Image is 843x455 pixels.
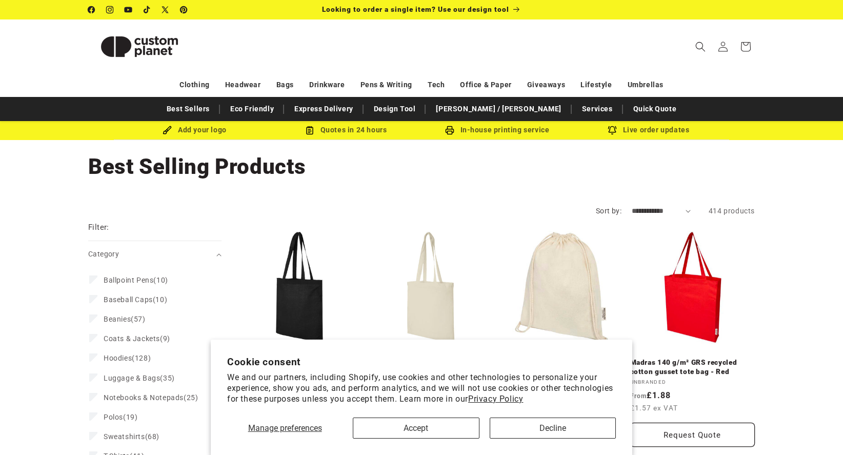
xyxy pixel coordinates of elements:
span: Looking to order a single item? Use our design tool [322,5,509,13]
button: Accept [353,418,479,439]
a: Madras 140 g/m² GRS recycled cotton gusset tote bag - Red [630,358,755,376]
a: Design Tool [369,100,421,118]
span: (19) [104,412,137,422]
a: Giveaways [527,76,565,94]
a: Eco Friendly [225,100,279,118]
span: Baseball Caps [104,295,153,304]
span: (25) [104,393,198,402]
a: Umbrellas [628,76,664,94]
span: Polos [104,413,123,421]
a: Drinkware [309,76,345,94]
a: Tech [428,76,445,94]
a: Custom Planet [85,19,195,73]
p: We and our partners, including Shopify, use cookies and other technologies to personalize your ex... [227,372,616,404]
span: Sweatshirts [104,432,145,441]
div: Live order updates [573,124,724,136]
a: Pens & Writing [360,76,412,94]
span: (128) [104,353,151,363]
button: Request Quote [630,423,755,447]
div: Add your logo [119,124,270,136]
a: Clothing [179,76,210,94]
summary: Search [689,35,712,58]
img: Order Updates Icon [305,126,314,135]
a: Headwear [225,76,261,94]
img: Brush Icon [163,126,172,135]
button: Manage preferences [227,418,343,439]
label: Sort by: [596,207,621,215]
span: Luggage & Bags [104,374,160,382]
img: Order updates [608,126,617,135]
span: (9) [104,334,170,343]
a: Express Delivery [289,100,358,118]
span: Category [88,250,119,258]
span: 414 products [709,207,755,215]
img: In-house printing [445,126,454,135]
a: Lifestyle [580,76,612,94]
span: Notebooks & Notepads [104,393,184,402]
span: Manage preferences [248,423,322,433]
a: Privacy Policy [468,394,523,404]
span: (68) [104,432,159,441]
h1: Best Selling Products [88,153,755,181]
summary: Category (0 selected) [88,241,222,267]
span: (57) [104,314,146,324]
div: Quotes in 24 hours [270,124,421,136]
a: Office & Paper [460,76,511,94]
span: Ballpoint Pens [104,276,153,284]
span: (10) [104,275,168,285]
span: Coats & Jackets [104,334,160,343]
h2: Cookie consent [227,356,616,368]
img: Custom Planet [88,24,191,70]
button: Decline [490,418,616,439]
a: Services [577,100,618,118]
div: In-house printing service [421,124,573,136]
h2: Filter: [88,222,109,233]
a: Quick Quote [628,100,682,118]
span: Hoodies [104,354,132,362]
span: (10) [104,295,167,304]
span: (35) [104,373,175,383]
a: Best Sellers [162,100,215,118]
a: [PERSON_NAME] / [PERSON_NAME] [431,100,566,118]
a: Bags [276,76,294,94]
span: Beanies [104,315,131,323]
